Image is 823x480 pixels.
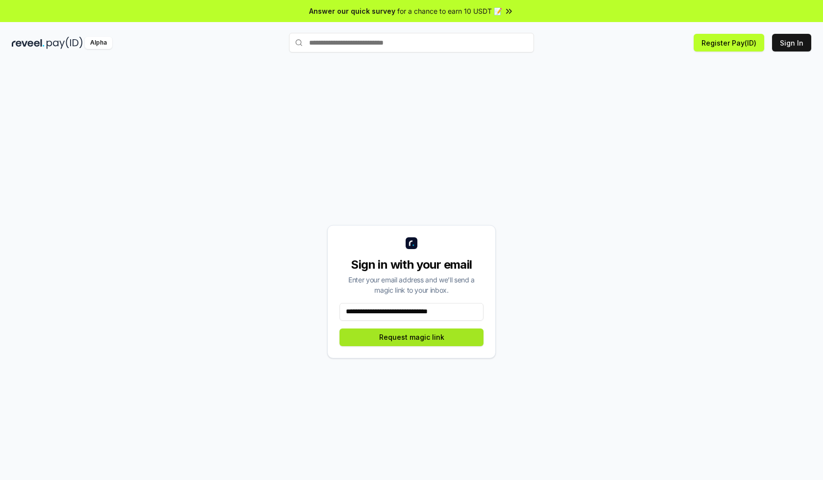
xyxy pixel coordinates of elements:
button: Request magic link [339,328,484,346]
div: Sign in with your email [339,257,484,273]
img: logo_small [406,237,417,249]
button: Sign In [772,34,811,51]
div: Enter your email address and we’ll send a magic link to your inbox. [339,275,484,295]
img: reveel_dark [12,37,45,49]
img: pay_id [47,37,83,49]
div: Alpha [85,37,112,49]
span: for a chance to earn 10 USDT 📝 [397,6,502,16]
button: Register Pay(ID) [694,34,764,51]
span: Answer our quick survey [309,6,395,16]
